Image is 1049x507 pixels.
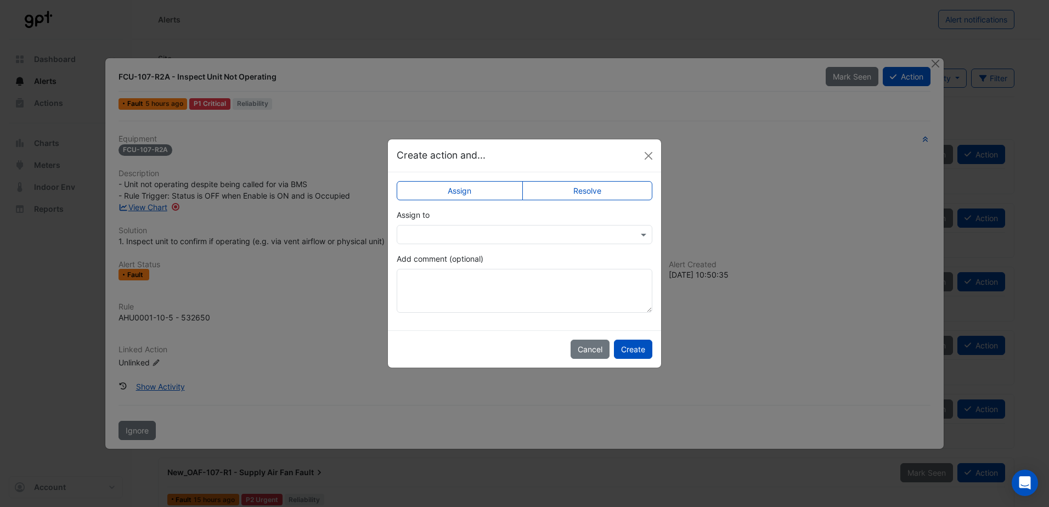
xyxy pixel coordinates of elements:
label: Assign [397,181,523,200]
div: Open Intercom Messenger [1012,470,1038,496]
button: Create [614,340,652,359]
button: Close [640,148,657,164]
label: Resolve [522,181,653,200]
h5: Create action and... [397,148,486,162]
label: Assign to [397,209,430,221]
button: Cancel [571,340,610,359]
label: Add comment (optional) [397,253,483,264]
